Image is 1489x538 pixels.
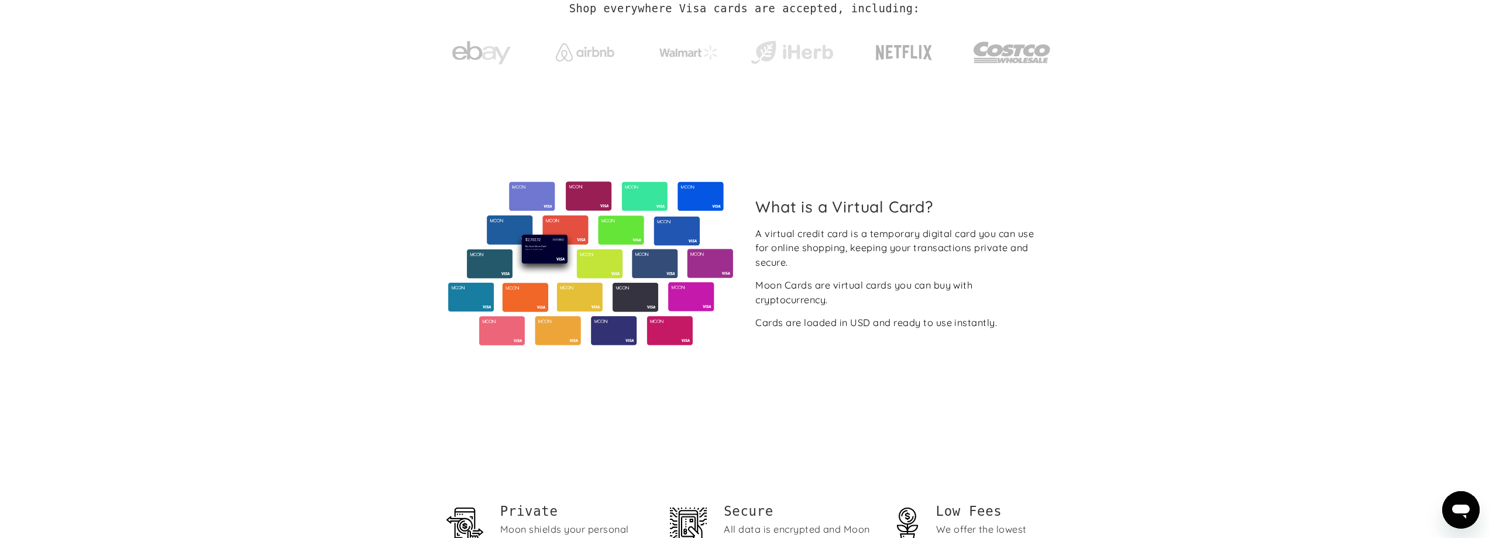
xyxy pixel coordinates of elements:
[724,502,875,520] h2: Secure
[748,37,835,68] img: iHerb
[500,502,651,520] h1: Private
[541,32,628,67] a: Airbnb
[446,181,735,345] img: Virtual cards from Moon
[875,38,933,67] img: Netflix
[645,34,732,66] a: Walmart
[569,2,920,15] h2: Shop everywhere Visa cards are accepted, including:
[659,46,718,60] img: Walmart
[755,278,1041,307] div: Moon Cards are virtual cards you can buy with cryptocurrency.
[755,197,1041,216] h2: What is a Virtual Card?
[452,35,511,71] img: ebay
[748,26,835,74] a: iHerb
[973,30,1051,74] img: Costco
[1442,491,1480,529] iframe: Botão para abrir a janela de mensagens
[852,26,957,73] a: Netflix
[438,23,525,77] a: ebay
[556,43,614,61] img: Airbnb
[936,502,1043,520] h1: Low Fees
[973,19,1051,80] a: Costco
[755,227,1041,270] div: A virtual credit card is a temporary digital card you can use for online shopping, keeping your t...
[755,316,997,330] div: Cards are loaded in USD and ready to use instantly.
